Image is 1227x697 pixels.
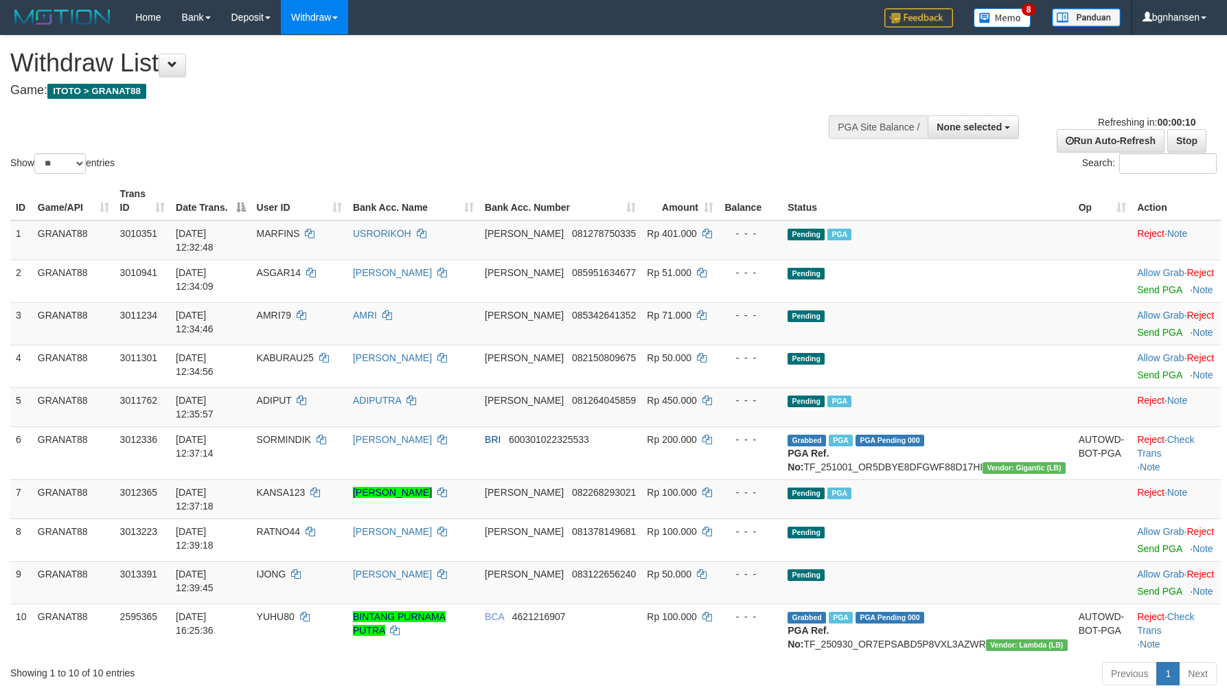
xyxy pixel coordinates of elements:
a: Allow Grab [1137,352,1184,363]
td: · [1132,387,1221,426]
span: AMRI79 [257,310,292,321]
a: Stop [1167,129,1206,152]
span: [PERSON_NAME] [485,310,564,321]
td: 3 [10,302,32,345]
span: Pending [788,353,825,365]
td: · · [1132,426,1221,479]
span: [DATE] 12:37:18 [176,487,214,512]
span: Rp 100.000 [647,611,696,622]
span: Copy 083122656240 to clipboard [572,569,636,580]
span: [DATE] 12:39:18 [176,526,214,551]
td: 8 [10,518,32,561]
div: - - - [724,433,777,446]
span: 3010351 [120,228,158,239]
td: GRANAT88 [32,426,115,479]
td: GRANAT88 [32,345,115,387]
span: Copy 081378149681 to clipboard [572,526,636,537]
th: Action [1132,181,1221,220]
a: Reject [1186,352,1214,363]
div: - - - [724,525,777,538]
h1: Withdraw List [10,49,804,77]
td: 4 [10,345,32,387]
th: Amount: activate to sort column ascending [641,181,719,220]
span: Rp 50.000 [647,569,691,580]
a: Note [1193,327,1213,338]
span: 3013223 [120,526,158,537]
span: KABURAU25 [257,352,314,363]
span: Vendor URL: https://dashboard.q2checkout.com/secure [986,639,1068,651]
td: · [1132,518,1221,561]
a: Send PGA [1137,327,1182,338]
span: [PERSON_NAME] [485,569,564,580]
span: Copy 082150809675 to clipboard [572,352,636,363]
span: Grabbed [788,435,826,446]
a: Reject [1186,310,1214,321]
a: Allow Grab [1137,526,1184,537]
img: panduan.png [1052,8,1121,27]
span: Rp 100.000 [647,487,696,498]
a: Allow Grab [1137,267,1184,278]
span: 3011301 [120,352,158,363]
a: [PERSON_NAME] [353,434,432,445]
span: Copy 082268293021 to clipboard [572,487,636,498]
span: [PERSON_NAME] [485,395,564,406]
span: 3012365 [120,487,158,498]
span: Copy 600301022325533 to clipboard [509,434,589,445]
a: Send PGA [1137,284,1182,295]
span: [DATE] 12:34:09 [176,267,214,292]
span: · [1137,526,1186,537]
span: Refreshing in: [1098,117,1195,128]
span: BRI [485,434,501,445]
h4: Game: [10,84,804,98]
span: Rp 401.000 [647,228,696,239]
th: Bank Acc. Number: activate to sort column ascending [479,181,641,220]
span: Rp 200.000 [647,434,696,445]
a: [PERSON_NAME] [353,267,432,278]
span: [PERSON_NAME] [485,228,564,239]
a: Reject [1137,228,1165,239]
span: Marked by bgndedek [827,229,851,240]
a: Reject [1186,569,1214,580]
span: Marked by bgndany [829,435,853,446]
td: 5 [10,387,32,426]
a: Note [1140,639,1160,650]
a: Reject [1137,395,1165,406]
div: - - - [724,266,777,279]
span: 3010941 [120,267,158,278]
span: Copy 4621216907 to clipboard [512,611,566,622]
a: Note [1167,487,1188,498]
td: 7 [10,479,32,518]
span: Pending [788,268,825,279]
th: Balance [719,181,782,220]
div: - - - [724,567,777,581]
span: Rp 50.000 [647,352,691,363]
strong: 00:00:10 [1157,117,1195,128]
th: Bank Acc. Name: activate to sort column ascending [347,181,479,220]
a: Note [1193,284,1213,295]
span: Pending [788,527,825,538]
span: · [1137,310,1186,321]
td: · [1132,345,1221,387]
th: Status [782,181,1073,220]
th: Trans ID: activate to sort column ascending [115,181,171,220]
a: Send PGA [1137,586,1182,597]
span: Pending [788,569,825,581]
td: · [1132,302,1221,345]
td: AUTOWD-BOT-PGA [1073,604,1132,656]
div: - - - [724,308,777,322]
b: PGA Ref. No: [788,625,829,650]
td: · [1132,561,1221,604]
span: [DATE] 12:34:46 [176,310,214,334]
span: 3011234 [120,310,158,321]
a: [PERSON_NAME] [353,352,432,363]
span: · [1137,267,1186,278]
td: AUTOWD-BOT-PGA [1073,426,1132,479]
span: SORMINDIK [257,434,311,445]
span: [DATE] 12:37:14 [176,434,214,459]
img: Feedback.jpg [884,8,953,27]
a: Note [1140,461,1160,472]
th: Op: activate to sort column ascending [1073,181,1132,220]
span: PGA Pending [856,612,924,624]
span: Pending [788,229,825,240]
th: Game/API: activate to sort column ascending [32,181,115,220]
